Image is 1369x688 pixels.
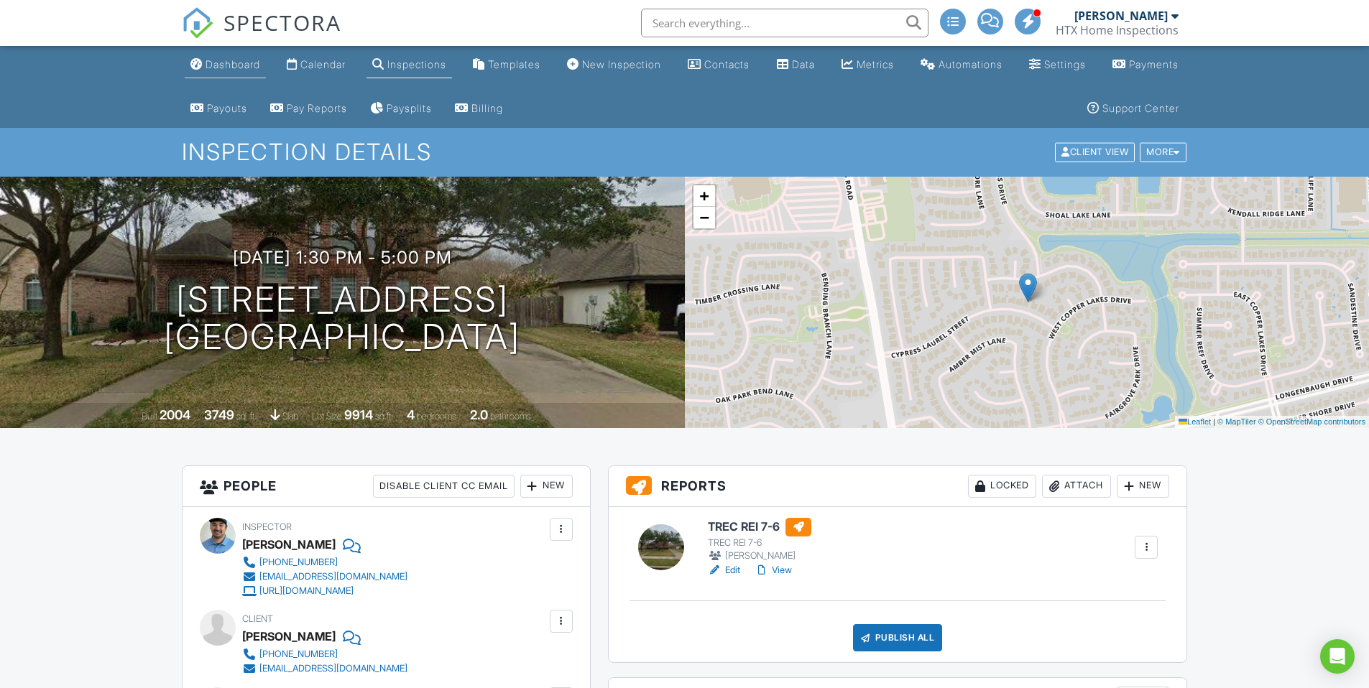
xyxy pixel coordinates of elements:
[520,475,573,498] div: New
[182,7,213,39] img: The Best Home Inspection Software - Spectora
[373,475,515,498] div: Disable Client CC Email
[259,585,354,597] div: [URL][DOMAIN_NAME]
[259,649,338,660] div: [PHONE_NUMBER]
[915,52,1008,78] a: Automations (Advanced)
[185,52,266,78] a: Dashboard
[1019,273,1037,302] img: Marker
[1213,417,1215,426] span: |
[185,96,253,122] a: Payouts
[470,407,488,422] div: 2.0
[1055,143,1135,162] div: Client View
[1107,52,1184,78] a: Payments
[699,208,709,226] span: −
[242,647,407,661] a: [PHONE_NUMBER]
[204,407,234,422] div: 3749
[1042,475,1111,498] div: Attach
[1102,102,1179,114] div: Support Center
[182,139,1188,164] h1: Inspection Details
[367,52,452,78] a: Inspections
[1056,23,1179,37] div: HTX Home Inspections
[207,102,247,114] div: Payouts
[708,518,811,564] a: TREC REI 7-6 TREC REI 7-6 [PERSON_NAME]
[287,102,347,114] div: Pay Reports
[582,58,661,70] div: New Inspection
[792,58,815,70] div: Data
[233,248,452,267] h3: [DATE] 1:30 pm - 5:00 pm
[375,411,393,422] span: sq.ft.
[699,187,709,205] span: +
[1023,52,1092,78] a: Settings
[708,549,811,563] div: [PERSON_NAME]
[857,58,894,70] div: Metrics
[242,626,336,647] div: [PERSON_NAME]
[242,613,273,624] span: Client
[449,96,509,122] a: Billing
[771,52,821,78] a: Data
[183,466,590,507] h3: People
[471,102,503,114] div: Billing
[693,185,715,207] a: Zoom in
[708,537,811,549] div: TREC REI 7-6
[259,571,407,582] div: [EMAIL_ADDRESS][DOMAIN_NAME]
[242,534,336,555] div: [PERSON_NAME]
[836,52,900,78] a: Metrics
[223,7,341,37] span: SPECTORA
[561,52,667,78] a: New Inspection
[704,58,750,70] div: Contacts
[364,96,438,122] a: Paysplits
[242,661,407,676] a: [EMAIL_ADDRESS][DOMAIN_NAME]
[164,281,520,357] h1: [STREET_ADDRESS] [GEOGRAPHIC_DATA]
[312,411,342,422] span: Lot Size
[259,663,407,674] div: [EMAIL_ADDRESS][DOMAIN_NAME]
[387,102,432,114] div: Paysplits
[755,563,792,577] a: View
[939,58,1002,70] div: Automations
[242,521,292,532] span: Inspector
[1082,96,1185,122] a: Support Center
[160,407,190,422] div: 2004
[182,19,341,50] a: SPECTORA
[1217,417,1256,426] a: © MapTiler
[1320,639,1355,674] div: Open Intercom Messenger
[682,52,755,78] a: Contacts
[1258,417,1365,426] a: © OpenStreetMap contributors
[708,563,740,577] a: Edit
[417,411,456,422] span: bedrooms
[300,58,346,70] div: Calendar
[968,475,1036,498] div: Locked
[1074,9,1168,23] div: [PERSON_NAME]
[693,207,715,228] a: Zoom out
[708,518,811,536] h6: TREC REI 7-6
[242,584,407,598] a: [URL][DOMAIN_NAME]
[387,58,446,70] div: Inspections
[282,411,298,422] span: slab
[1044,58,1086,70] div: Settings
[641,9,928,37] input: Search everything...
[206,58,260,70] div: Dashboard
[609,466,1187,507] h3: Reports
[407,407,415,422] div: 4
[490,411,531,422] span: bathrooms
[488,58,540,70] div: Templates
[1054,146,1138,157] a: Client View
[264,96,353,122] a: Pay Reports
[853,624,943,651] div: Publish All
[142,411,157,422] span: Built
[1179,417,1211,426] a: Leaflet
[467,52,546,78] a: Templates
[242,570,407,584] a: [EMAIL_ADDRESS][DOMAIN_NAME]
[1117,475,1169,498] div: New
[1129,58,1179,70] div: Payments
[259,557,338,568] div: [PHONE_NUMBER]
[344,407,373,422] div: 9914
[1140,143,1186,162] div: More
[281,52,351,78] a: Calendar
[236,411,257,422] span: sq. ft.
[242,555,407,570] a: [PHONE_NUMBER]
